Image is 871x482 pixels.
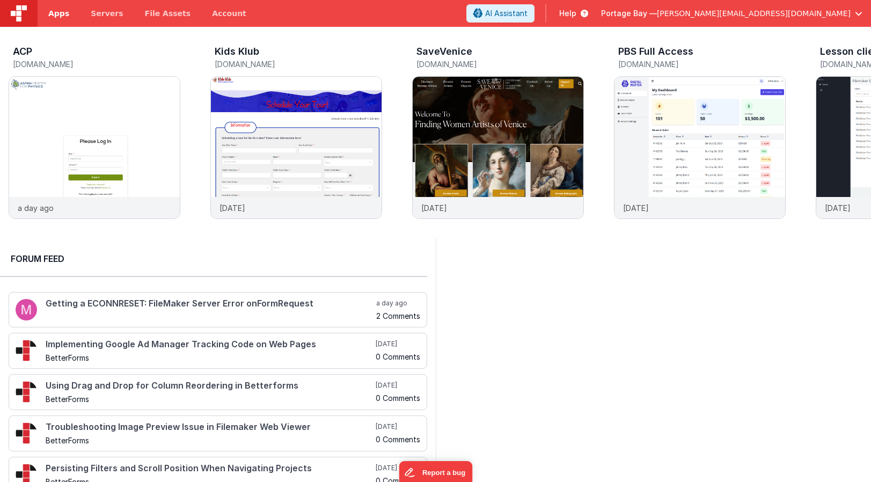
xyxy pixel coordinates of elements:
img: 295_2.png [16,340,37,361]
button: Portage Bay — [PERSON_NAME][EMAIL_ADDRESS][DOMAIN_NAME] [601,8,862,19]
img: 295_2.png [16,381,37,403]
p: [DATE] [623,202,649,214]
span: Portage Bay — [601,8,657,19]
h3: ACP [13,46,32,57]
h5: 0 Comments [376,353,420,361]
h5: BetterForms [46,436,374,444]
span: [PERSON_NAME][EMAIL_ADDRESS][DOMAIN_NAME] [657,8,851,19]
h5: [DOMAIN_NAME] [215,60,382,68]
h5: [DOMAIN_NAME] [416,60,584,68]
h4: Persisting Filters and Scroll Position When Navigating Projects [46,464,374,473]
h4: Getting a ECONNRESET: FileMaker Server Error onFormRequest [46,299,374,309]
h5: [DATE] [376,464,420,472]
h5: [DATE] [376,422,420,431]
h5: 0 Comments [376,394,420,402]
h5: [DOMAIN_NAME] [618,60,786,68]
img: 100.png [16,299,37,320]
img: 295_2.png [16,422,37,444]
a: Using Drag and Drop for Column Reordering in Betterforms BetterForms [DATE] 0 Comments [9,374,427,410]
p: [DATE] [421,202,447,214]
h4: Implementing Google Ad Manager Tracking Code on Web Pages [46,340,374,349]
p: [DATE] [825,202,851,214]
span: Help [559,8,576,19]
a: Implementing Google Ad Manager Tracking Code on Web Pages BetterForms [DATE] 0 Comments [9,333,427,369]
h5: [DOMAIN_NAME] [13,60,180,68]
h4: Troubleshooting Image Preview Issue in Filemaker Web Viewer [46,422,374,432]
h5: [DATE] [376,381,420,390]
h2: Forum Feed [11,252,416,265]
span: Apps [48,8,69,19]
span: AI Assistant [485,8,528,19]
h5: 2 Comments [376,312,420,320]
h5: [DATE] [376,340,420,348]
a: Getting a ECONNRESET: FileMaker Server Error onFormRequest a day ago 2 Comments [9,292,427,327]
h3: Kids Klub [215,46,259,57]
h3: SaveVenice [416,46,472,57]
h5: BetterForms [46,395,374,403]
a: Troubleshooting Image Preview Issue in Filemaker Web Viewer BetterForms [DATE] 0 Comments [9,415,427,451]
h5: BetterForms [46,354,374,362]
h4: Using Drag and Drop for Column Reordering in Betterforms [46,381,374,391]
p: [DATE] [219,202,245,214]
h3: PBS Full Access [618,46,693,57]
h5: 0 Comments [376,435,420,443]
h5: a day ago [376,299,420,308]
span: Servers [91,8,123,19]
button: AI Assistant [466,4,535,23]
span: File Assets [145,8,191,19]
